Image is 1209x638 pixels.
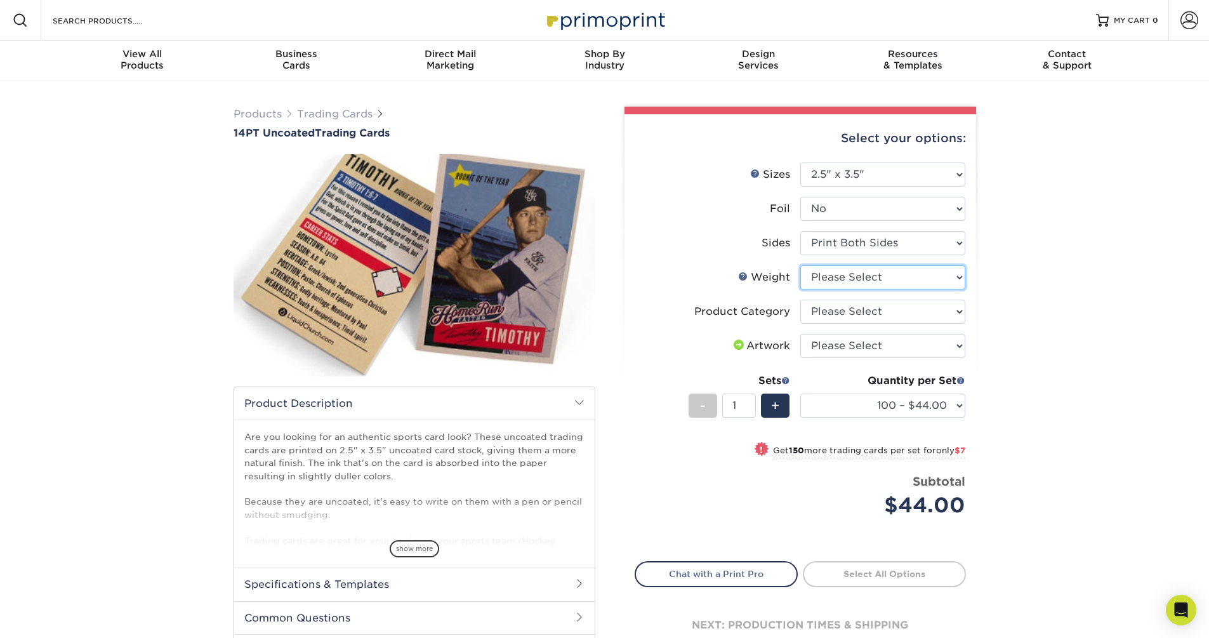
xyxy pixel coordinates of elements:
[1114,15,1150,26] span: MY CART
[770,201,790,216] div: Foil
[527,41,682,81] a: Shop ByIndustry
[234,387,595,420] h2: Product Description
[731,338,790,354] div: Artwork
[527,48,682,60] span: Shop By
[836,48,990,60] span: Resources
[234,568,595,601] h2: Specifications & Templates
[990,41,1144,81] a: Contact& Support
[773,446,965,458] small: Get more trading cards per set for
[234,127,315,139] span: 14PT Uncoated
[1153,16,1158,25] span: 0
[810,490,965,521] div: $44.00
[750,167,790,182] div: Sizes
[682,48,836,60] span: Design
[373,48,527,60] span: Direct Mail
[541,6,668,34] img: Primoprint
[234,108,282,120] a: Products
[955,446,965,455] span: $7
[635,561,798,587] a: Chat with a Print Pro
[234,127,595,139] a: 14PT UncoatedTrading Cards
[738,270,790,285] div: Weight
[800,373,965,389] div: Quantity per Set
[936,446,965,455] span: only
[65,41,220,81] a: View AllProducts
[682,41,836,81] a: DesignServices
[234,127,595,139] h1: Trading Cards
[789,446,804,455] strong: 150
[234,601,595,634] h2: Common Questions
[836,41,990,81] a: Resources& Templates
[771,396,779,415] span: +
[694,304,790,319] div: Product Category
[682,48,836,71] div: Services
[65,48,220,71] div: Products
[244,430,585,573] p: Are you looking for an authentic sports card look? These uncoated trading cards are printed on 2....
[51,13,175,28] input: SEARCH PRODUCTS.....
[219,48,373,71] div: Cards
[234,140,595,390] img: 14PT Uncoated 01
[297,108,373,120] a: Trading Cards
[65,48,220,60] span: View All
[219,48,373,60] span: Business
[913,474,965,488] strong: Subtotal
[689,373,790,389] div: Sets
[990,48,1144,71] div: & Support
[219,41,373,81] a: BusinessCards
[390,540,439,557] span: show more
[527,48,682,71] div: Industry
[1166,595,1196,625] div: Open Intercom Messenger
[762,236,790,251] div: Sides
[836,48,990,71] div: & Templates
[373,48,527,71] div: Marketing
[803,561,966,587] a: Select All Options
[635,114,966,163] div: Select your options:
[990,48,1144,60] span: Contact
[373,41,527,81] a: Direct MailMarketing
[760,443,763,456] span: !
[700,396,706,415] span: -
